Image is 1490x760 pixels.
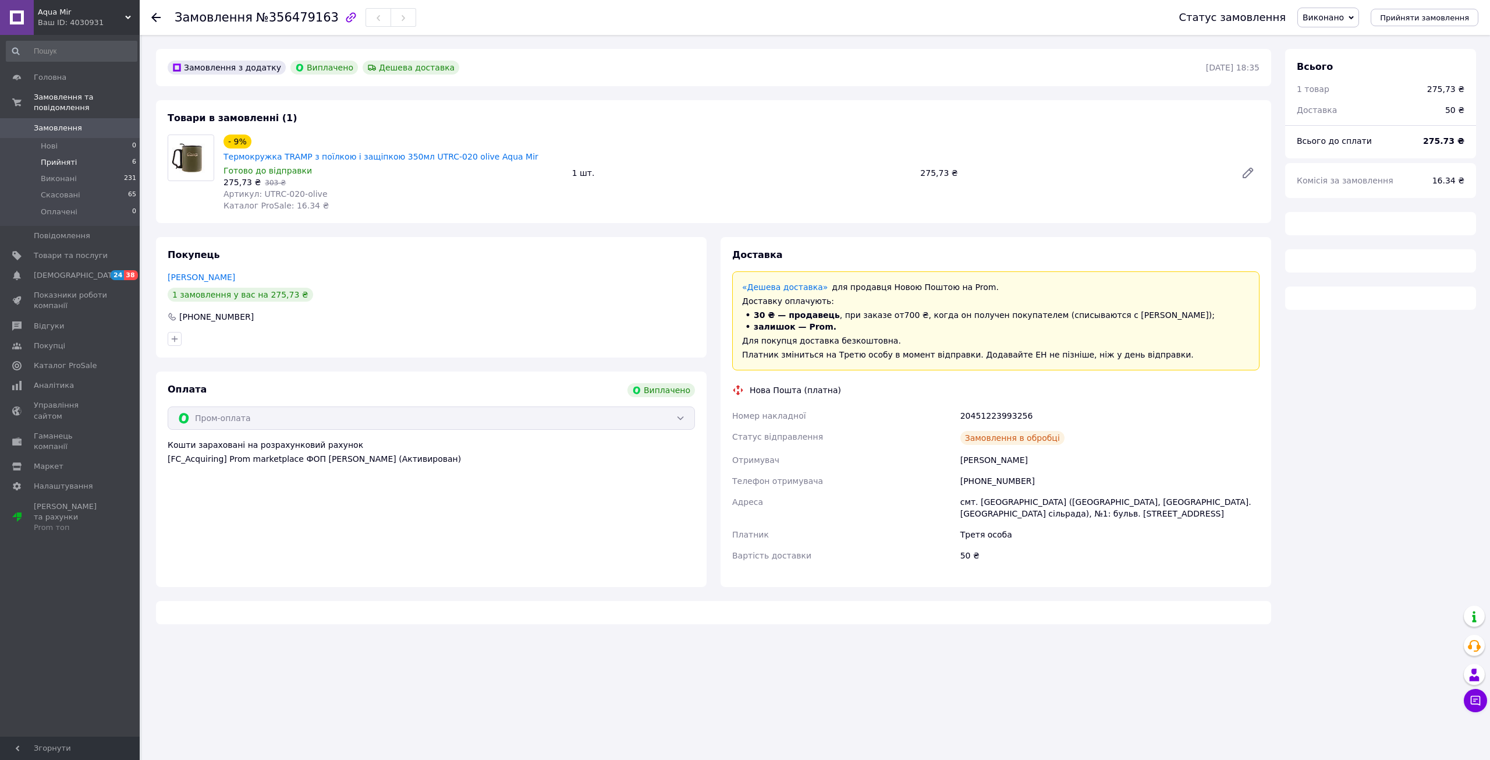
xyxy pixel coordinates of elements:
div: Замовлення в обробці [960,431,1065,445]
span: Скасовані [41,190,80,200]
span: Статус відправлення [732,432,823,441]
span: Каталог ProSale [34,360,97,371]
div: Третя особа [958,524,1262,545]
span: 303 ₴ [265,179,286,187]
div: Кошти зараховані на розрахунковий рахунок [168,439,695,465]
span: 30 ₴ — продавець [754,310,840,320]
div: Нова Пошта (платна) [747,384,844,396]
span: 65 [128,190,136,200]
button: Чат з покупцем [1464,689,1487,712]
span: Aqua Mir [38,7,125,17]
div: [FC_Acquiring] Prom marketplace ФОП [PERSON_NAME] (Активирован) [168,453,695,465]
span: Виконано [1303,13,1344,22]
a: [PERSON_NAME] [168,273,235,282]
div: Статус замовлення [1179,12,1286,23]
div: для продавця Новою Поштою на Prom. [742,281,1250,293]
div: [PHONE_NUMBER] [178,311,255,323]
span: Відгуки [34,321,64,331]
span: Аналітика [34,380,74,391]
span: Адреса [732,497,763,507]
div: 275,73 ₴ [916,165,1232,181]
div: Виплачено [290,61,358,75]
div: [PHONE_NUMBER] [958,471,1262,492]
a: «Дешева доставка» [742,282,828,292]
span: Готово до відправки [223,166,312,175]
span: 24 [111,270,124,280]
span: Нові [41,141,58,151]
div: смт. [GEOGRAPHIC_DATA] ([GEOGRAPHIC_DATA], [GEOGRAPHIC_DATA]. [GEOGRAPHIC_DATA] сільрада), №1: бу... [958,492,1262,524]
span: Доставка [732,249,783,260]
span: Телефон отримувача [732,476,823,486]
span: Платник [732,530,769,539]
span: 1 товар [1297,84,1329,94]
div: Платник зміниться на Третю особу в момент відправки. Додавайте ЕН не пізніше, ніж у день відправки. [742,349,1250,360]
span: Оплата [168,384,207,395]
div: 50 ₴ [958,545,1262,566]
span: 0 [132,141,136,151]
span: Товари та послуги [34,250,108,261]
span: 231 [124,174,136,184]
div: Prom топ [34,522,108,533]
span: Номер накладної [732,411,806,420]
input: Пошук [6,41,137,62]
div: 1 шт. [567,165,916,181]
span: Доставка [1297,105,1337,115]
div: 275,73 ₴ [1427,83,1464,95]
span: Повідомлення [34,231,90,241]
span: 275,73 ₴ [223,178,261,187]
span: 16.34 ₴ [1432,176,1464,185]
div: Для покупця доставка безкоштовна. [742,335,1250,347]
span: Оплачені [41,207,77,217]
li: , при заказе от 700 ₴ , когда он получен покупателем (списываются с [PERSON_NAME]); [742,309,1250,321]
span: 0 [132,207,136,217]
span: Отримувач [732,455,779,465]
img: Термокружка TRAMP з поїлкою і защіпкою 350мл UTRC-020 olive Aqua Mir [168,136,214,179]
div: Виплачено [627,383,695,397]
span: Каталог ProSale: 16.34 ₴ [223,201,329,210]
div: Доставку оплачують: [742,295,1250,307]
span: №356479163 [256,10,339,24]
span: 38 [124,270,137,280]
span: Вартість доставки [732,551,811,560]
a: Термокружка TRAMP з поїлкою і защіпкою 350мл UTRC-020 olive Aqua Mir [223,152,538,161]
span: [PERSON_NAME] та рахунки [34,501,108,533]
span: Замовлення [175,10,253,24]
span: Покупець [168,249,220,260]
div: 20451223993256 [958,405,1262,426]
span: Прийняти замовлення [1380,13,1469,22]
span: Прийняті [41,157,77,168]
span: Маркет [34,461,63,472]
div: Повернутися назад [151,12,161,23]
b: 275.73 ₴ [1423,136,1464,146]
span: Замовлення [34,123,82,133]
div: - 9% [223,135,251,149]
div: [PERSON_NAME] [958,450,1262,471]
div: 1 замовлення у вас на 275,73 ₴ [168,288,313,302]
span: Показники роботи компанії [34,290,108,311]
span: 6 [132,157,136,168]
span: Покупці [34,341,65,351]
time: [DATE] 18:35 [1206,63,1260,72]
div: Ваш ID: 4030931 [38,17,140,28]
span: Гаманець компанії [34,431,108,452]
span: Всього [1297,61,1333,72]
div: Дешева доставка [363,61,459,75]
span: залишок — Prom. [754,322,836,331]
span: Артикул: UTRC-020-olive [223,189,328,199]
span: Комісія за замовлення [1297,176,1393,185]
span: Товари в замовленні (1) [168,112,297,123]
div: Замовлення з додатку [168,61,286,75]
span: Налаштування [34,481,93,492]
span: Замовлення та повідомлення [34,92,140,113]
button: Прийняти замовлення [1371,9,1478,26]
a: Редагувати [1236,161,1260,185]
span: Всього до сплати [1297,136,1372,146]
div: 50 ₴ [1438,97,1471,123]
span: Виконані [41,174,77,184]
span: [DEMOGRAPHIC_DATA] [34,270,120,281]
span: Головна [34,72,66,83]
span: Управління сайтом [34,400,108,421]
